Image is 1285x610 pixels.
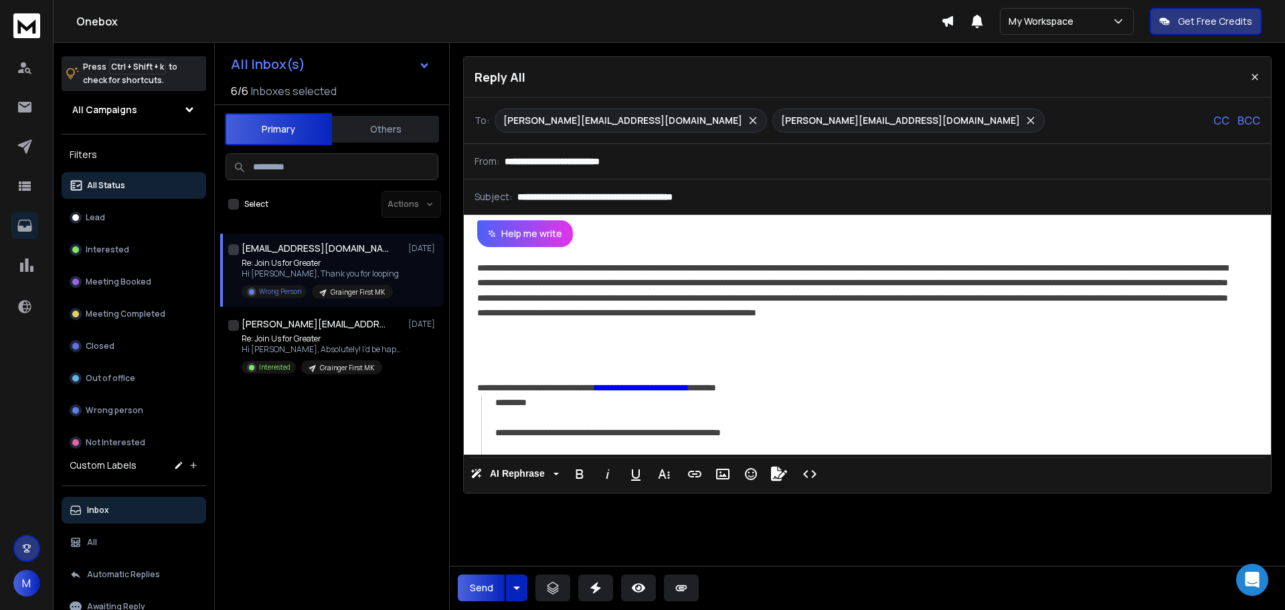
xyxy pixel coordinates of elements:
button: Interested [62,236,206,263]
button: Insert Link (Ctrl+K) [682,461,707,487]
p: Meeting Booked [86,277,151,287]
p: Re: Join Us for Greater [242,333,402,344]
p: All Status [87,180,125,191]
h3: Custom Labels [70,459,137,472]
p: [PERSON_NAME][EMAIL_ADDRESS][DOMAIN_NAME] [781,114,1020,127]
button: Not Interested [62,429,206,456]
p: [DATE] [408,319,438,329]
p: CC [1213,112,1229,129]
p: My Workspace [1009,15,1079,28]
button: Inbox [62,497,206,524]
button: All [62,529,206,556]
button: Lead [62,204,206,231]
h1: All Campaigns [72,103,137,117]
button: All Inbox(s) [220,51,441,78]
button: Meeting Booked [62,269,206,295]
p: Closed [86,341,114,352]
p: [DATE] [408,243,438,254]
button: Meeting Completed [62,301,206,327]
span: Ctrl + Shift + k [109,59,166,74]
button: Bold (Ctrl+B) [567,461,592,487]
p: Hi [PERSON_NAME], Absolutely! I’d be happy [242,344,402,355]
p: Press to check for shortcuts. [83,60,177,87]
button: Out of office [62,365,206,392]
p: Inbox [87,505,109,516]
button: Get Free Credits [1150,8,1262,35]
button: Italic (Ctrl+I) [595,461,620,487]
p: To: [475,114,489,127]
h1: [EMAIL_ADDRESS][DOMAIN_NAME] +1 [242,242,389,255]
span: 6 / 6 [231,83,248,99]
button: Emoticons [738,461,764,487]
p: Not Interested [86,437,145,448]
button: All Campaigns [62,96,206,123]
button: Insert Image (Ctrl+P) [710,461,736,487]
h3: Filters [62,145,206,164]
p: BCC [1237,112,1260,129]
button: M [13,570,40,597]
span: AI Rephrase [487,468,547,479]
button: AI Rephrase [468,461,562,487]
button: Send [458,575,505,601]
p: Grainger First MK [320,363,374,373]
p: Get Free Credits [1178,15,1252,28]
p: From: [475,155,499,168]
p: All [87,537,97,548]
p: Reply All [475,68,525,86]
button: Help me write [477,220,573,247]
h1: Onebox [76,13,941,29]
button: Signature [766,461,792,487]
p: Grainger First MK [331,287,385,297]
button: Others [332,115,439,144]
p: Re: Join Us for Greater [242,258,399,269]
button: All Status [62,172,206,199]
h1: [PERSON_NAME][EMAIL_ADDRESS][DOMAIN_NAME] [242,317,389,331]
button: Underline (Ctrl+U) [623,461,649,487]
button: More Text [651,461,677,487]
div: Open Intercom Messenger [1236,564,1268,596]
h1: All Inbox(s) [231,58,305,71]
button: Wrong person [62,397,206,424]
button: Automatic Replies [62,561,206,588]
p: Lead [86,212,105,223]
p: Hi [PERSON_NAME], Thank you for looping [242,269,399,279]
button: Primary [225,113,332,145]
p: Automatic Replies [87,569,160,580]
p: Wrong Person [259,287,301,297]
p: Interested [259,362,290,372]
label: Select [244,199,268,210]
img: logo [13,13,40,38]
h3: Inboxes selected [251,83,337,99]
p: [PERSON_NAME][EMAIL_ADDRESS][DOMAIN_NAME] [503,114,742,127]
p: Wrong person [86,405,143,416]
p: Out of office [86,373,135,384]
button: Code View [797,461,823,487]
p: Interested [86,244,129,255]
p: Subject: [475,190,512,204]
p: Meeting Completed [86,309,165,319]
button: Closed [62,333,206,360]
